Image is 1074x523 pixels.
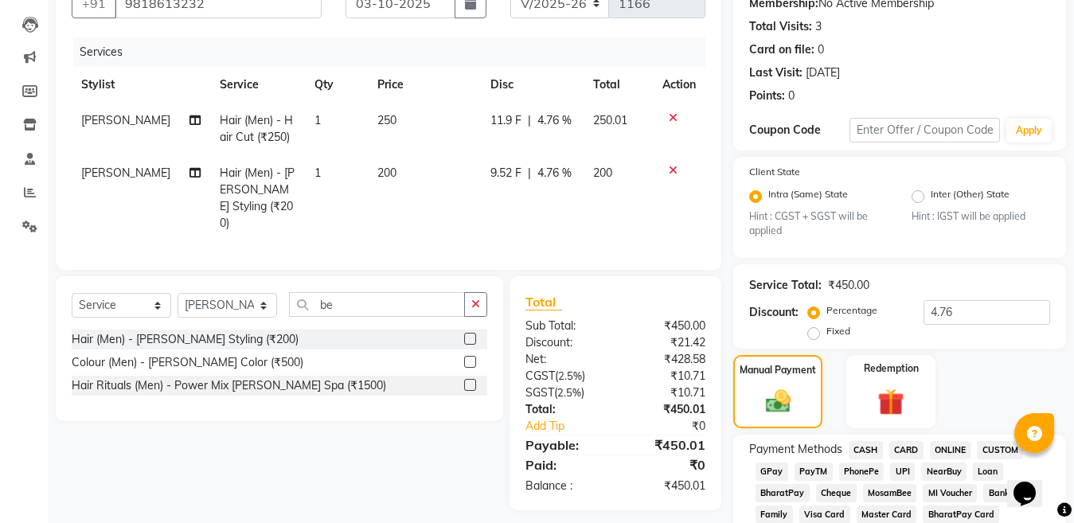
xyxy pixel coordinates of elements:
[220,113,293,144] span: Hair (Men) - Hair Cut (₹250)
[930,441,971,459] span: ONLINE
[525,385,554,400] span: SGST
[826,303,877,318] label: Percentage
[72,377,386,394] div: Hair Rituals (Men) - Power Mix [PERSON_NAME] Spa (₹1500)
[889,441,924,459] span: CARD
[528,112,531,129] span: |
[537,112,572,129] span: 4.76 %
[314,166,321,180] span: 1
[749,122,849,139] div: Coupon Code
[768,187,848,206] label: Intra (Same) State
[973,463,1003,481] span: Loan
[749,64,803,81] div: Last Visit:
[756,484,810,502] span: BharatPay
[653,67,705,103] th: Action
[826,324,850,338] label: Fixed
[72,67,210,103] th: Stylist
[815,18,822,35] div: 3
[584,67,653,103] th: Total
[615,435,717,455] div: ₹450.01
[749,209,888,239] small: Hint : CGST + SGST will be applied
[368,67,481,103] th: Price
[1006,119,1052,142] button: Apply
[72,354,303,371] div: Colour (Men) - [PERSON_NAME] Color (₹500)
[795,463,833,481] span: PayTM
[816,484,857,502] span: Cheque
[514,368,615,384] div: ( )
[377,166,396,180] span: 200
[923,484,977,502] span: MI Voucher
[514,401,615,418] div: Total:
[758,387,799,416] img: _cash.svg
[514,418,632,435] a: Add Tip
[749,18,812,35] div: Total Visits:
[749,441,842,458] span: Payment Methods
[525,294,562,310] span: Total
[514,334,615,351] div: Discount:
[864,361,919,376] label: Redemption
[615,334,717,351] div: ₹21.42
[314,113,321,127] span: 1
[220,166,295,230] span: Hair (Men) - [PERSON_NAME] Styling (₹200)
[514,478,615,494] div: Balance :
[481,67,584,103] th: Disc
[81,166,170,180] span: [PERSON_NAME]
[931,187,1010,206] label: Inter (Other) State
[305,67,368,103] th: Qty
[490,112,521,129] span: 11.9 F
[615,455,717,474] div: ₹0
[210,67,305,103] th: Service
[806,64,840,81] div: [DATE]
[788,88,795,104] div: 0
[615,351,717,368] div: ₹428.58
[921,463,967,481] span: NearBuy
[615,478,717,494] div: ₹450.01
[615,318,717,334] div: ₹450.00
[983,484,1014,502] span: Bank
[632,418,717,435] div: ₹0
[514,455,615,474] div: Paid:
[81,113,170,127] span: [PERSON_NAME]
[490,165,521,181] span: 9.52 F
[537,165,572,181] span: 4.76 %
[818,41,824,58] div: 0
[615,368,717,384] div: ₹10.71
[756,463,788,481] span: GPay
[514,384,615,401] div: ( )
[740,363,816,377] label: Manual Payment
[749,88,785,104] div: Points:
[615,401,717,418] div: ₹450.01
[1007,459,1058,507] iframe: chat widget
[593,166,612,180] span: 200
[514,318,615,334] div: Sub Total:
[558,369,582,382] span: 2.5%
[912,209,1050,224] small: Hint : IGST will be applied
[593,113,627,127] span: 250.01
[72,331,299,348] div: Hair (Men) - [PERSON_NAME] Styling (₹200)
[849,118,1000,142] input: Enter Offer / Coupon Code
[863,484,917,502] span: MosamBee
[557,386,581,399] span: 2.5%
[525,369,555,383] span: CGST
[828,277,869,294] div: ₹450.00
[514,435,615,455] div: Payable:
[839,463,885,481] span: PhonePe
[890,463,915,481] span: UPI
[749,277,822,294] div: Service Total:
[528,165,531,181] span: |
[514,351,615,368] div: Net:
[289,292,465,317] input: Search or Scan
[749,165,800,179] label: Client State
[977,441,1023,459] span: CUSTOM
[377,113,396,127] span: 250
[869,385,912,418] img: _gift.svg
[849,441,883,459] span: CASH
[749,41,814,58] div: Card on file:
[749,304,799,321] div: Discount:
[73,37,717,67] div: Services
[615,384,717,401] div: ₹10.71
